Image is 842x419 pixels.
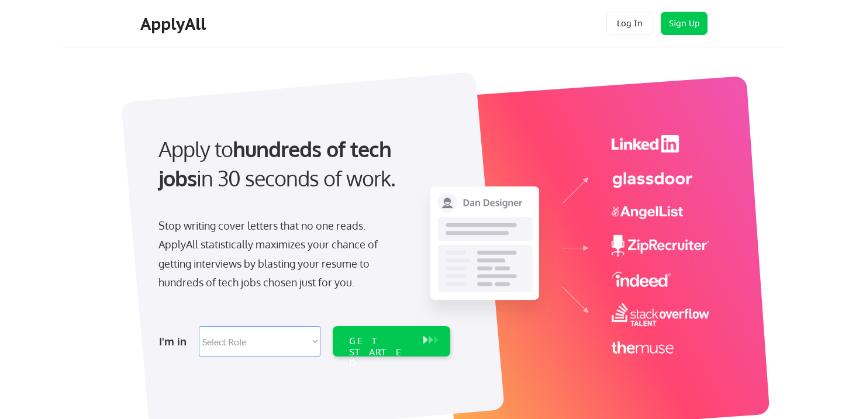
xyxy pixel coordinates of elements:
div: Apply to in 30 seconds of work. [158,134,446,193]
button: Sign Up [661,12,708,35]
div: Stop writing cover letters that no one reads. ApplyAll statistically maximizes your chance of get... [158,216,399,292]
div: ApplyAll [140,14,209,34]
div: GET STARTED [349,335,412,369]
strong: hundreds of tech jobs [158,136,396,191]
div: I'm in [159,332,192,351]
button: Log In [606,12,653,35]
